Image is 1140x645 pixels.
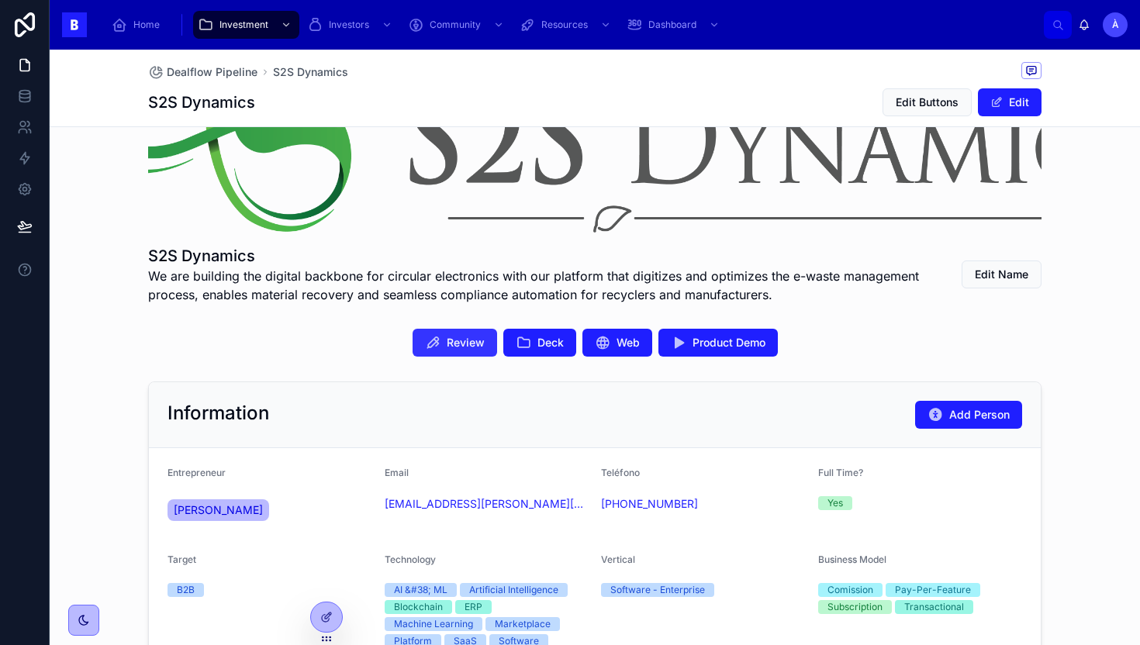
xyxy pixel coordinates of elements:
[273,64,348,80] a: S2S Dynamics
[177,583,195,597] div: B2B
[622,11,727,39] a: Dashboard
[413,329,497,357] button: Review
[168,554,196,565] span: Target
[174,502,263,518] span: [PERSON_NAME]
[648,19,696,31] span: Dashboard
[469,583,558,597] div: Artificial Intelligence
[610,583,705,597] div: Software - Enterprise
[693,335,765,350] span: Product Demo
[329,19,369,31] span: Investors
[582,329,652,357] button: Web
[827,496,843,510] div: Yes
[818,467,863,478] span: Full Time?
[447,335,485,350] span: Review
[148,91,255,113] h1: S2S Dynamics
[168,467,226,478] span: Entrepreneur
[949,407,1010,423] span: Add Person
[385,554,436,565] span: Technology
[975,267,1028,282] span: Edit Name
[403,11,512,39] a: Community
[62,12,87,37] img: App logo
[302,11,400,39] a: Investors
[895,583,971,597] div: Pay-Per-Feature
[394,617,473,631] div: Machine Learning
[617,335,640,350] span: Web
[148,245,925,267] h1: S2S Dynamics
[883,88,972,116] button: Edit Buttons
[385,496,589,512] a: [EMAIL_ADDRESS][PERSON_NAME][DOMAIN_NAME]
[495,617,551,631] div: Marketplace
[503,329,576,357] button: Deck
[193,11,299,39] a: Investment
[219,19,268,31] span: Investment
[430,19,481,31] span: Community
[168,499,269,521] a: [PERSON_NAME]
[915,401,1022,429] button: Add Person
[107,11,171,39] a: Home
[818,554,886,565] span: Business Model
[827,583,873,597] div: Comission
[168,401,269,426] h2: Information
[1112,19,1119,31] span: À
[148,267,925,304] span: We are building the digital backbone for circular electronics with our platform that digitizes an...
[385,467,409,478] span: Email
[537,335,564,350] span: Deck
[601,496,698,512] a: [PHONE_NUMBER]
[541,19,588,31] span: Resources
[658,329,778,357] button: Product Demo
[904,600,964,614] div: Transactional
[601,554,635,565] span: Vertical
[394,583,447,597] div: AI &#38; ML
[394,600,443,614] div: Blockchain
[896,95,959,110] span: Edit Buttons
[148,64,257,80] a: Dealflow Pipeline
[515,11,619,39] a: Resources
[601,467,640,478] span: Teléfono
[133,19,160,31] span: Home
[827,600,883,614] div: Subscription
[962,260,1042,288] button: Edit Name
[978,88,1042,116] button: Edit
[99,8,1044,42] div: scrollable content
[167,64,257,80] span: Dealflow Pipeline
[465,600,482,614] div: ERP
